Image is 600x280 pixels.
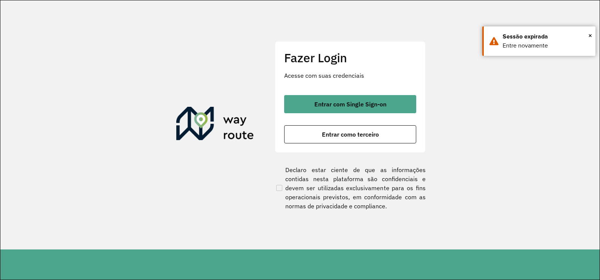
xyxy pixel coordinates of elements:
[284,71,416,80] p: Acesse com suas credenciais
[314,101,386,107] span: Entrar com Single Sign-on
[588,30,592,41] span: ×
[284,125,416,143] button: button
[275,165,426,211] label: Declaro estar ciente de que as informações contidas nesta plataforma são confidenciais e devem se...
[588,30,592,41] button: Close
[284,95,416,113] button: button
[503,32,590,41] div: Sessão expirada
[284,51,416,65] h2: Fazer Login
[322,131,379,137] span: Entrar como terceiro
[176,107,254,143] img: Roteirizador AmbevTech
[503,41,590,50] div: Entre novamente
